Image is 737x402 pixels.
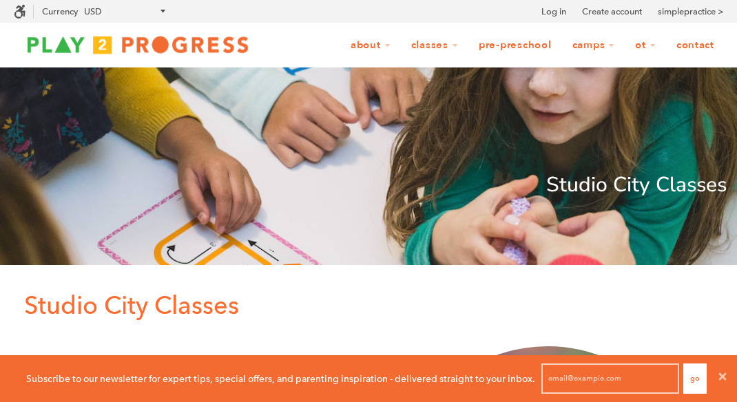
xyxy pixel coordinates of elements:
button: Go [683,363,707,394]
a: Pre-Preschool [470,32,561,59]
label: Currency [42,6,78,17]
p: Studio City Classes [24,286,727,326]
a: Create account [582,5,642,19]
a: OT [626,32,665,59]
p: Subscribe to our newsletter for expert tips, special offers, and parenting inspiration - delivere... [26,371,535,386]
img: Play2Progress logo [14,31,262,59]
p: Studio City Classes [10,169,727,202]
a: Contact [667,32,723,59]
a: Log in [541,5,566,19]
a: Camps [563,32,624,59]
a: About [342,32,399,59]
a: Classes [402,32,467,59]
input: email@example.com [541,363,679,394]
a: simplepractice > [658,5,723,19]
